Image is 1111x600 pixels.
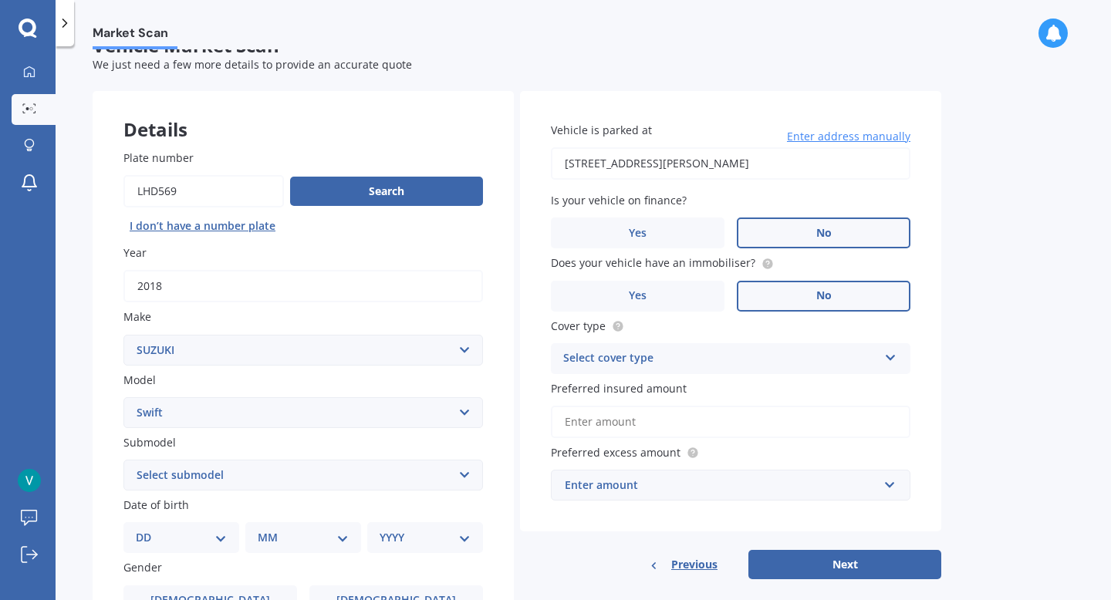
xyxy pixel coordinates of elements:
[787,129,910,144] span: Enter address manually
[551,193,687,207] span: Is your vehicle on finance?
[123,310,151,325] span: Make
[123,150,194,165] span: Plate number
[551,381,687,396] span: Preferred insured amount
[290,177,483,206] button: Search
[93,25,177,46] span: Market Scan
[123,561,162,575] span: Gender
[551,319,606,333] span: Cover type
[816,227,832,240] span: No
[123,175,284,207] input: Enter plate number
[551,445,680,460] span: Preferred excess amount
[671,553,718,576] span: Previous
[565,477,878,494] div: Enter amount
[551,147,910,180] input: Enter address
[861,40,880,51] span: 70 %
[18,469,41,492] img: ACg8ocLicAHLEGrBtiYilIN4KovAbsT7_eK2kHkQKW2l1W7nCGnAVg=s96-c
[93,57,412,72] span: We just need a few more details to provide an accurate quote
[123,372,156,387] span: Model
[551,123,652,137] span: Vehicle is parked at
[629,289,647,302] span: Yes
[816,289,832,302] span: No
[551,406,910,438] input: Enter amount
[551,256,755,271] span: Does your vehicle have an immobiliser?
[748,550,941,579] button: Next
[563,349,878,368] div: Select cover type
[123,270,483,302] input: YYYY
[123,245,147,260] span: Year
[93,91,514,137] div: Details
[123,435,176,450] span: Submodel
[123,214,282,238] button: I don’t have a number plate
[123,497,189,512] span: Date of birth
[629,227,647,240] span: Yes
